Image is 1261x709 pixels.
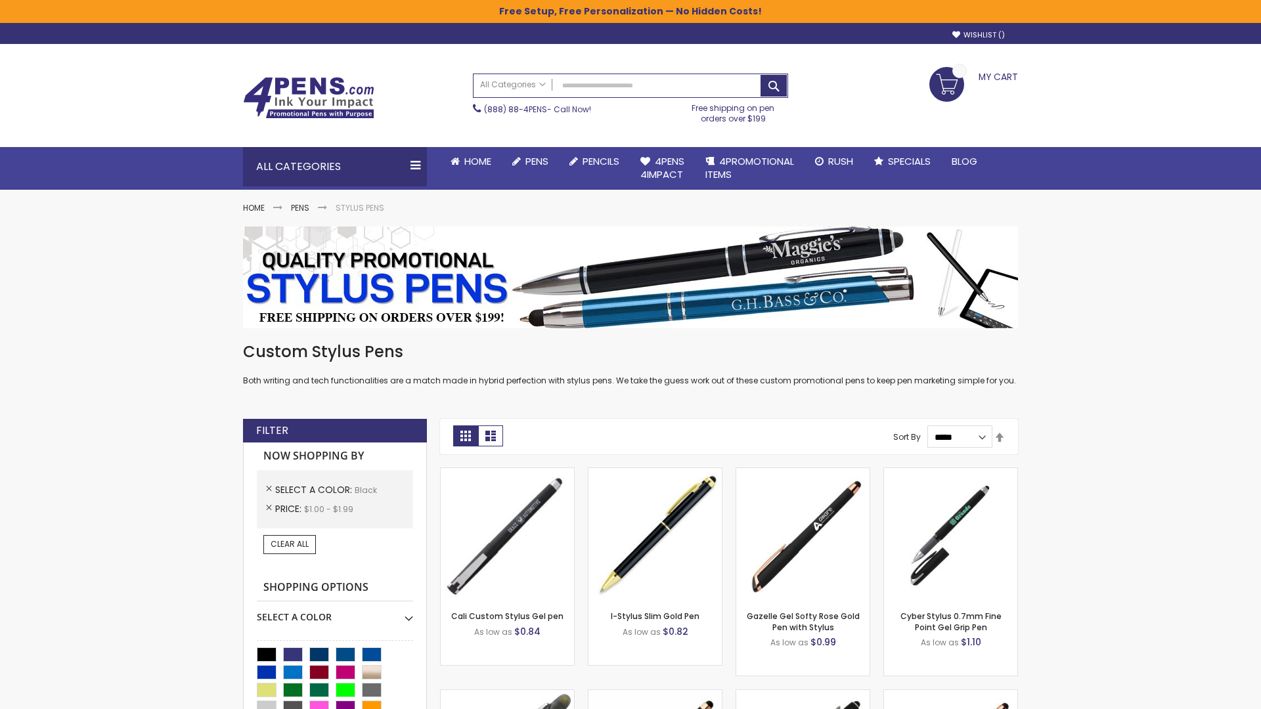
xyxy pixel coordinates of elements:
[588,467,722,479] a: I-Stylus Slim Gold-Black
[441,689,574,700] a: Souvenir® Jalan Highlighter Stylus Pen Combo-Black
[451,611,564,622] a: Cali Custom Stylus Gel pen
[736,468,870,601] img: Gazelle Gel Softy Rose Gold Pen with Stylus-Black
[900,611,1002,632] a: Cyber Stylus 0.7mm Fine Point Gel Grip Pen
[921,637,959,648] span: As low as
[243,341,1018,362] h1: Custom Stylus Pens
[640,154,684,181] span: 4Pens 4impact
[888,154,931,168] span: Specials
[480,79,546,90] span: All Categories
[559,147,630,176] a: Pencils
[440,147,502,176] a: Home
[884,467,1017,479] a: Cyber Stylus 0.7mm Fine Point Gel Grip Pen-Black
[588,468,722,601] img: I-Stylus Slim Gold-Black
[623,626,661,637] span: As low as
[257,601,413,624] div: Select A Color
[464,154,491,168] span: Home
[961,635,981,649] span: $1.10
[243,341,1018,387] div: Both writing and tech functionalities are a match made in hybrid perfection with stylus pens. We ...
[884,468,1017,601] img: Cyber Stylus 0.7mm Fine Point Gel Grip Pen-Black
[893,431,921,442] label: Sort By
[257,574,413,602] strong: Shopping Options
[678,98,789,124] div: Free shipping on pen orders over $199
[484,104,547,115] a: (888) 88-4PENS
[747,611,860,632] a: Gazelle Gel Softy Rose Gold Pen with Stylus
[256,423,288,438] strong: Filter
[275,502,304,515] span: Price
[736,467,870,479] a: Gazelle Gel Softy Rose Gold Pen with Stylus-Black
[257,442,413,470] strong: Now Shopping by
[243,77,374,119] img: 4Pens Custom Pens and Promotional Products
[884,689,1017,700] a: Gazelle Gel Softy Rose Gold Pen with Stylus - ColorJet-Black
[810,635,836,649] span: $0.99
[736,689,870,700] a: Custom Soft Touch® Metal Pens with Stylus-Black
[611,611,699,622] a: I-Stylus Slim Gold Pen
[336,202,384,213] strong: Stylus Pens
[304,504,353,515] span: $1.00 - $1.99
[484,104,591,115] span: - Call Now!
[243,226,1018,328] img: Stylus Pens
[514,625,541,638] span: $0.84
[291,202,309,213] a: Pens
[828,154,853,168] span: Rush
[355,484,377,496] span: Black
[441,467,574,479] a: Cali Custom Stylus Gel pen-Black
[453,425,478,446] strong: Grid
[243,147,427,186] div: All Categories
[588,689,722,700] a: Islander Softy Rose Gold Gel Pen with Stylus-Black
[243,202,265,213] a: Home
[525,154,548,168] span: Pens
[941,147,988,176] a: Blog
[275,483,355,496] span: Select A Color
[441,468,574,601] img: Cali Custom Stylus Gel pen-Black
[705,154,794,181] span: 4PROMOTIONAL ITEMS
[805,147,864,176] a: Rush
[474,626,512,637] span: As low as
[271,538,309,549] span: Clear All
[263,535,316,553] a: Clear All
[770,637,808,648] span: As low as
[952,154,977,168] span: Blog
[952,30,1005,40] a: Wishlist
[663,625,688,638] span: $0.82
[502,147,559,176] a: Pens
[474,74,552,96] a: All Categories
[583,154,619,168] span: Pencils
[630,147,695,190] a: 4Pens4impact
[864,147,941,176] a: Specials
[695,147,805,190] a: 4PROMOTIONALITEMS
